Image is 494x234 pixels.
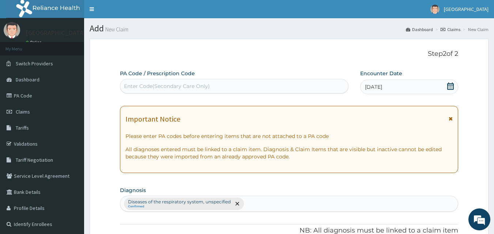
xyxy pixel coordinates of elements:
p: All diagnoses entered must be linked to a claim item. Diagnosis & Claim Items that are visible bu... [125,146,453,160]
li: New Claim [461,26,489,32]
p: Diseases of the respiratory system, unspecified [128,199,231,205]
img: User Image [4,22,20,38]
h1: Important Notice [125,115,180,123]
p: Please enter PA codes before entering items that are not attached to a PA code [125,133,453,140]
span: remove selection option [234,200,241,207]
small: New Claim [104,27,128,32]
label: Encounter Date [360,70,402,77]
span: Tariffs [16,124,29,131]
img: User Image [430,5,440,14]
span: [DATE] [365,83,382,91]
a: Online [26,40,43,45]
p: Step 2 of 2 [120,50,459,58]
span: Tariff Negotiation [16,157,53,163]
span: Switch Providers [16,60,53,67]
label: PA Code / Prescription Code [120,70,195,77]
span: Dashboard [16,76,39,83]
span: [GEOGRAPHIC_DATA] [444,6,489,12]
small: Confirmed [128,205,231,208]
label: Diagnosis [120,187,146,194]
a: Dashboard [406,26,433,32]
h1: Add [90,24,489,33]
p: [GEOGRAPHIC_DATA] [26,30,86,36]
span: Claims [16,108,30,115]
a: Claims [441,26,460,32]
div: Enter Code(Secondary Care Only) [124,83,210,90]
